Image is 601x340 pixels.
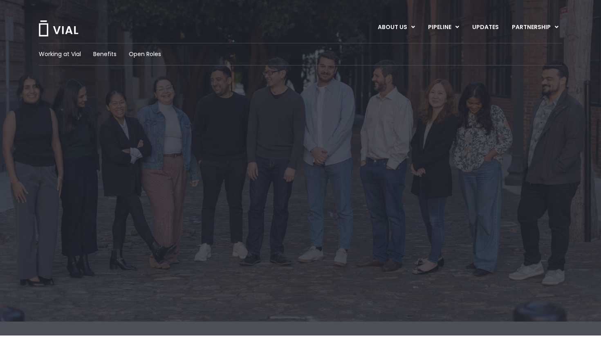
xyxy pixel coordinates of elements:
[38,20,79,36] img: Vial Logo
[93,50,117,59] a: Benefits
[505,20,565,34] a: PARTNERSHIPMenu Toggle
[129,50,161,59] a: Open Roles
[371,20,421,34] a: ABOUT USMenu Toggle
[422,20,465,34] a: PIPELINEMenu Toggle
[466,20,505,34] a: UPDATES
[39,50,81,59] a: Working at Vial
